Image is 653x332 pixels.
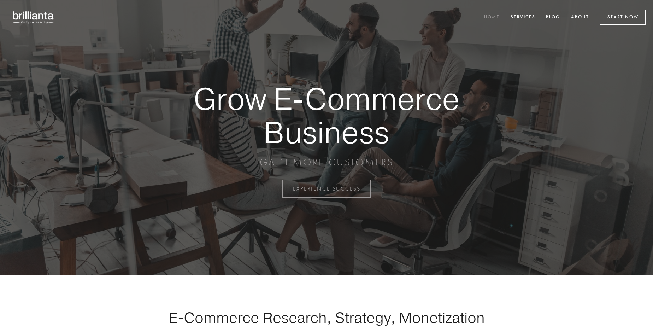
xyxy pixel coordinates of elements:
a: About [566,12,594,23]
a: Blog [541,12,565,23]
img: brillianta - research, strategy, marketing [7,7,60,28]
a: EXPERIENCE SUCCESS [282,180,371,198]
h1: E-Commerce Research, Strategy, Monetization [146,309,507,326]
strong: Grow E-Commerce Business [169,82,484,149]
p: GAIN MORE CUSTOMERS [169,156,484,169]
a: Home [480,12,504,23]
a: Start Now [600,10,646,25]
a: Services [506,12,540,23]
